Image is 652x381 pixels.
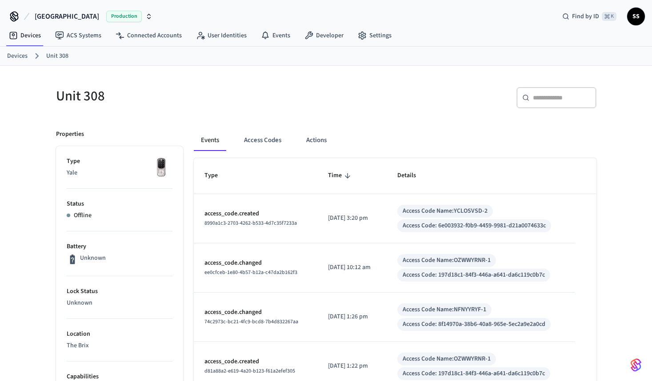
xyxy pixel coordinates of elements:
a: Unit 308 [46,52,68,61]
p: Yale [67,168,172,178]
h5: Unit 308 [56,87,321,105]
div: Access Code: 8f14970a-38b6-40a8-965e-5ec2a9e2a0cd [403,320,545,329]
a: Developer [297,28,351,44]
div: Access Code Name: OZWWYRNR-1 [403,354,491,364]
button: Events [194,130,226,151]
a: ACS Systems [48,28,108,44]
div: ant example [194,130,596,151]
button: SS [627,8,645,25]
span: 8990a1c3-2703-4262-b533-4d7c35f7233a [204,219,297,227]
a: Devices [7,52,28,61]
span: SS [628,8,644,24]
p: [DATE] 1:22 pm [328,361,376,371]
p: [DATE] 10:12 am [328,263,376,272]
span: ⌘ K [602,12,616,21]
a: Devices [2,28,48,44]
span: Time [328,169,353,183]
p: Location [67,329,172,339]
span: Production [106,11,142,22]
p: Status [67,199,172,209]
p: Battery [67,242,172,251]
a: Settings [351,28,399,44]
p: Lock Status [67,287,172,296]
p: access_code.changed [204,258,307,268]
span: 74c2973c-bc21-4fc9-bcd8-7b4d832267aa [204,318,298,325]
button: Actions [299,130,334,151]
a: Events [254,28,297,44]
span: [GEOGRAPHIC_DATA] [35,11,99,22]
p: Properties [56,130,84,139]
span: Type [204,169,229,183]
p: Unknown [67,298,172,308]
a: User Identities [189,28,254,44]
div: Access Code Name: OZWWYRNR-1 [403,256,491,265]
span: ee0cfceb-1e80-4b57-b12a-c47da2b162f3 [204,269,297,276]
p: access_code.created [204,209,307,218]
a: Connected Accounts [108,28,189,44]
button: Access Codes [237,130,288,151]
p: The Brix [67,341,172,350]
div: Access Code: 6e003932-f0b9-4459-9981-d21a0074633c [403,221,546,230]
p: [DATE] 1:26 pm [328,312,376,321]
p: Offline [74,211,92,220]
span: d81a88a2-e619-4a20-b123-f61a2efef305 [204,367,295,375]
div: Access Code Name: YCLOSVSD-2 [403,206,488,216]
p: Type [67,157,172,166]
div: Access Code: 197d18c1-84f3-446a-a641-da6c119c0b7c [403,270,545,280]
p: Unknown [80,254,106,263]
p: [DATE] 3:20 pm [328,214,376,223]
p: access_code.created [204,357,307,366]
div: Access Code Name: NFNYYRYF-1 [403,305,486,314]
span: Details [397,169,428,183]
img: SeamLogoGradient.69752ec5.svg [631,358,641,372]
img: Yale Assure Touchscreen Wifi Smart Lock, Satin Nickel, Front [150,157,172,179]
div: Find by ID⌘ K [555,8,624,24]
span: Find by ID [572,12,599,21]
p: access_code.changed [204,308,307,317]
div: Access Code: 197d18c1-84f3-446a-a641-da6c119c0b7c [403,369,545,378]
